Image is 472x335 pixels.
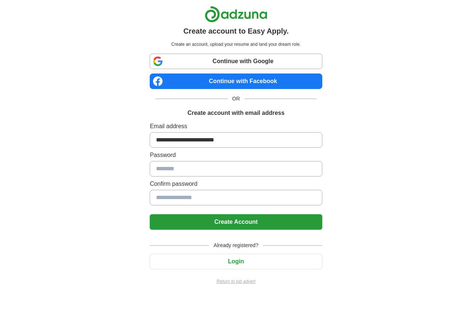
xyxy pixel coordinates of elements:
label: Confirm password [150,180,322,188]
h1: Create account with email address [187,109,284,117]
button: Create Account [150,214,322,230]
a: Login [150,258,322,264]
label: Password [150,151,322,160]
h1: Create account to Easy Apply. [183,25,289,37]
a: Continue with Facebook [150,74,322,89]
p: Create an account, upload your resume and land your dream role. [151,41,320,48]
span: OR [228,95,244,103]
a: Return to job advert [150,278,322,285]
button: Login [150,254,322,269]
span: Already registered? [209,242,263,249]
label: Email address [150,122,322,131]
img: Adzuna logo [205,6,267,23]
a: Continue with Google [150,54,322,69]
